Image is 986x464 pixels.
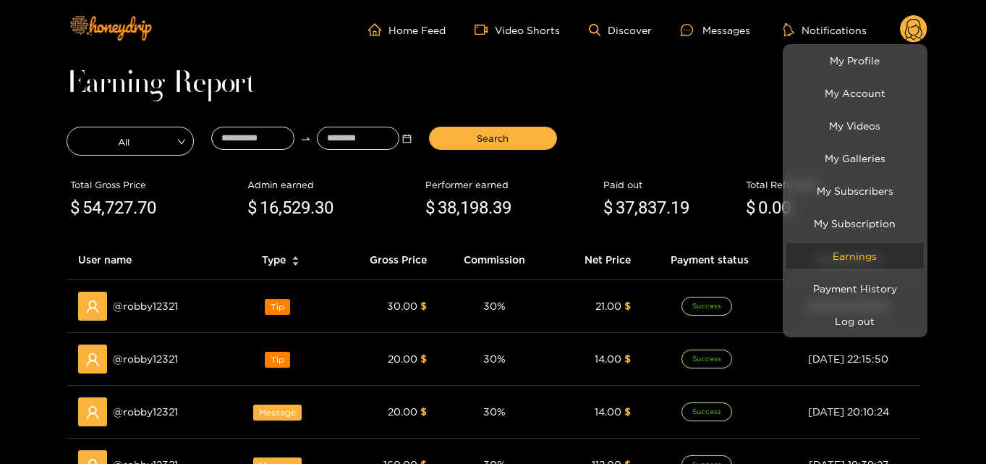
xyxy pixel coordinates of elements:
[786,178,924,203] a: My Subscribers
[786,211,924,236] a: My Subscription
[786,48,924,73] a: My Profile
[786,145,924,171] a: My Galleries
[786,113,924,138] a: My Videos
[786,308,924,334] button: Log out
[786,80,924,106] a: My Account
[786,243,924,269] a: Earnings
[786,276,924,301] a: Payment History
